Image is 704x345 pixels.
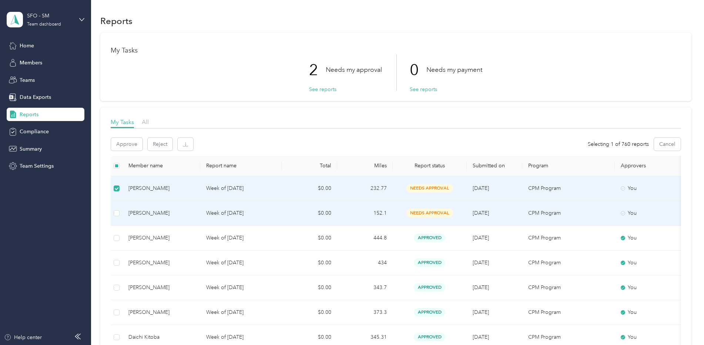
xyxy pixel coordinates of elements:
[20,111,38,118] span: Reports
[414,308,445,316] span: approved
[522,201,615,226] td: CPM Program
[128,259,194,267] div: [PERSON_NAME]
[20,59,42,67] span: Members
[621,234,683,242] div: You
[528,284,609,292] p: CPM Program
[406,184,453,192] span: needs approval
[414,234,445,242] span: approved
[20,76,35,84] span: Teams
[282,176,337,201] td: $0.00
[206,234,276,242] p: Week of [DATE]
[111,47,681,54] h1: My Tasks
[473,259,489,266] span: [DATE]
[288,163,331,169] div: Total
[111,138,143,151] button: Approve
[528,184,609,192] p: CPM Program
[206,259,276,267] p: Week of [DATE]
[309,54,326,86] p: 2
[588,140,649,148] span: Selecting 1 of 760 reports
[337,251,393,275] td: 434
[522,300,615,325] td: CPM Program
[4,334,42,341] button: Help center
[20,93,51,101] span: Data Exports
[27,12,73,20] div: SFO - SM
[128,234,194,242] div: [PERSON_NAME]
[128,209,194,217] div: [PERSON_NAME]
[282,201,337,226] td: $0.00
[282,226,337,251] td: $0.00
[522,275,615,300] td: CPM Program
[414,283,445,292] span: approved
[654,138,681,151] button: Cancel
[522,226,615,251] td: CPM Program
[414,333,445,341] span: approved
[528,234,609,242] p: CPM Program
[522,156,615,176] th: Program
[111,118,134,125] span: My Tasks
[20,162,54,170] span: Team Settings
[414,258,445,267] span: approved
[142,118,149,125] span: All
[621,284,683,292] div: You
[20,42,34,50] span: Home
[337,226,393,251] td: 444.8
[100,17,133,25] h1: Reports
[282,251,337,275] td: $0.00
[326,65,382,74] p: Needs my approval
[206,284,276,292] p: Week of [DATE]
[206,184,276,192] p: Week of [DATE]
[399,163,461,169] span: Report status
[343,163,387,169] div: Miles
[621,259,683,267] div: You
[337,300,393,325] td: 373.3
[337,275,393,300] td: 343.7
[473,334,489,340] span: [DATE]
[528,259,609,267] p: CPM Program
[206,308,276,316] p: Week of [DATE]
[621,209,683,217] div: You
[200,156,282,176] th: Report name
[337,176,393,201] td: 232.77
[20,128,49,135] span: Compliance
[615,156,689,176] th: Approvers
[406,209,453,217] span: needs approval
[337,201,393,226] td: 152.1
[621,308,683,316] div: You
[309,86,336,93] button: See reports
[410,54,426,86] p: 0
[410,86,437,93] button: See reports
[20,145,42,153] span: Summary
[128,333,194,341] div: Daichi Kitoba
[621,184,683,192] div: You
[621,333,683,341] div: You
[473,235,489,241] span: [DATE]
[282,300,337,325] td: $0.00
[473,210,489,216] span: [DATE]
[206,209,276,217] p: Week of [DATE]
[522,251,615,275] td: CPM Program
[522,176,615,201] td: CPM Program
[128,308,194,316] div: [PERSON_NAME]
[528,209,609,217] p: CPM Program
[528,308,609,316] p: CPM Program
[473,185,489,191] span: [DATE]
[123,156,200,176] th: Member name
[148,138,172,151] button: Reject
[206,333,276,341] p: Week of [DATE]
[27,22,61,27] div: Team dashboard
[528,333,609,341] p: CPM Program
[473,284,489,291] span: [DATE]
[128,163,194,169] div: Member name
[282,275,337,300] td: $0.00
[473,309,489,315] span: [DATE]
[663,304,704,345] iframe: Everlance-gr Chat Button Frame
[467,156,522,176] th: Submitted on
[128,284,194,292] div: [PERSON_NAME]
[128,184,194,192] div: [PERSON_NAME]
[426,65,482,74] p: Needs my payment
